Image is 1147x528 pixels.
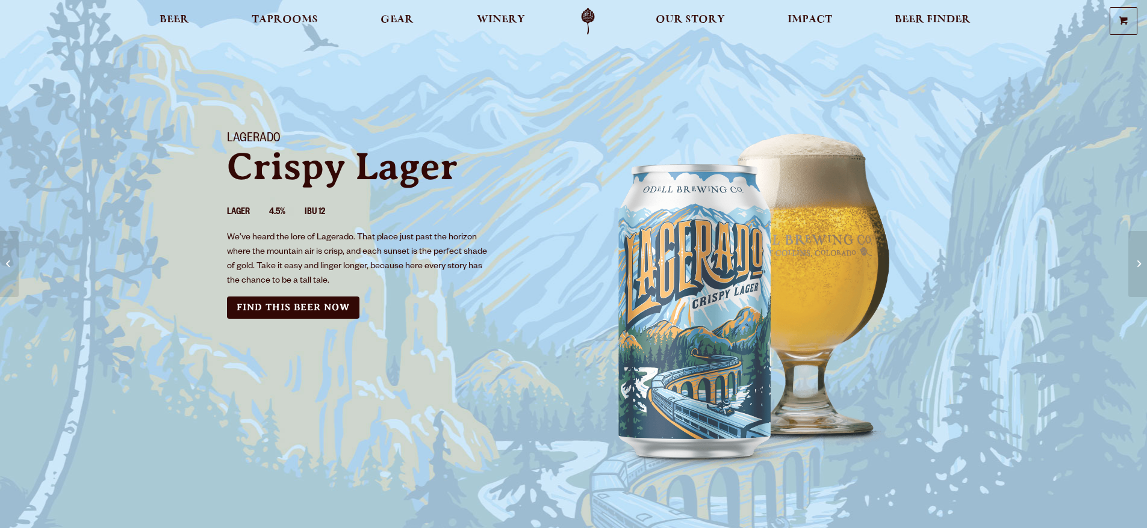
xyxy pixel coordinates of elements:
[469,8,533,35] a: Winery
[895,15,971,25] span: Beer Finder
[227,132,559,147] h1: Lagerado
[244,8,326,35] a: Taprooms
[648,8,733,35] a: Our Story
[269,205,305,221] li: 4.5%
[227,231,493,289] p: We’ve heard the lore of Lagerado. That place just past the horizon where the mountain air is cris...
[887,8,978,35] a: Beer Finder
[252,15,318,25] span: Taprooms
[227,205,269,221] li: Lager
[565,8,611,35] a: Odell Home
[227,296,359,319] a: Find this Beer Now
[788,15,832,25] span: Impact
[152,8,197,35] a: Beer
[656,15,725,25] span: Our Story
[477,15,525,25] span: Winery
[305,205,344,221] li: IBU 12
[780,8,840,35] a: Impact
[381,15,414,25] span: Gear
[227,147,559,186] p: Crispy Lager
[373,8,421,35] a: Gear
[160,15,189,25] span: Beer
